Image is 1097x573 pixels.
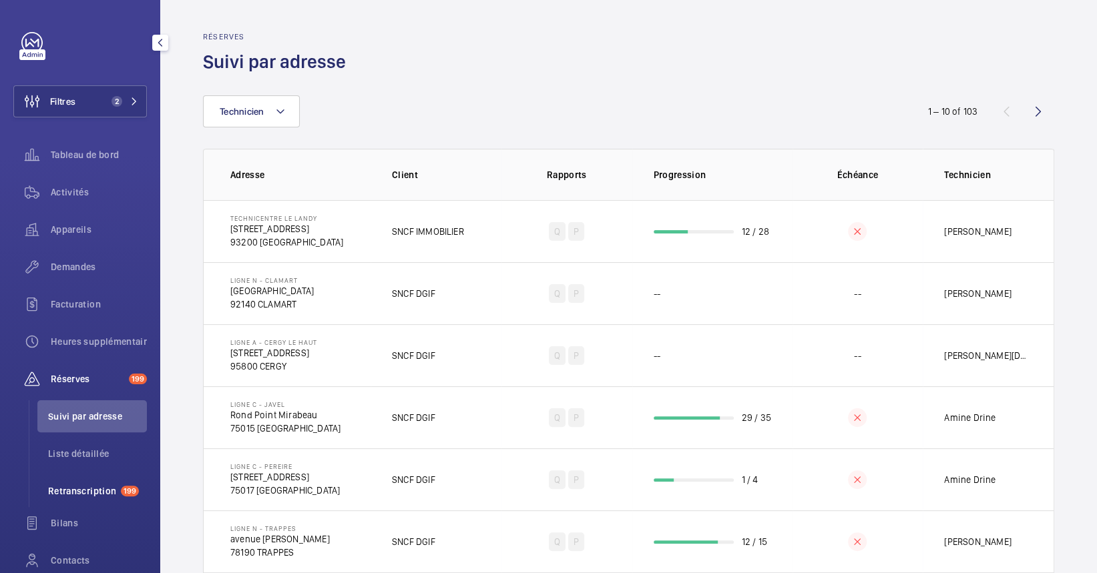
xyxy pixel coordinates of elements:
p: [PERSON_NAME] [944,225,1011,238]
p: [STREET_ADDRESS] [230,470,340,484]
p: Progression [654,168,793,181]
div: Q [549,408,566,427]
p: 12 / 28 [742,225,769,238]
p: -- [854,287,861,300]
div: Q [549,532,566,551]
p: Amine Drine [944,473,996,486]
span: Suivi par adresse [48,410,147,423]
span: Filtres [50,95,75,108]
span: 199 [121,486,139,496]
p: 78190 TRAPPES [230,546,330,559]
div: P [568,408,584,427]
p: 95800 CERGY [230,360,317,373]
div: P [568,532,584,551]
p: SNCF DGIF [392,349,435,362]
div: P [568,222,584,241]
p: 75017 [GEOGRAPHIC_DATA] [230,484,340,497]
p: 1 / 4 [742,473,758,486]
p: SNCF DGIF [392,473,435,486]
p: -- [654,287,660,300]
p: 93200 [GEOGRAPHIC_DATA] [230,235,343,249]
p: Ligne C - JAVEL [230,400,341,408]
p: Ligne C - PEREIRE [230,462,340,470]
div: P [568,284,584,303]
span: Demandes [51,260,147,273]
p: 12 / 15 [742,535,767,548]
p: Rapports [511,168,623,181]
div: P [568,470,584,489]
p: Amine Drine [944,411,996,424]
button: Filtres2 [13,85,147,117]
p: [PERSON_NAME] [944,535,1011,548]
p: 75015 [GEOGRAPHIC_DATA] [230,422,341,435]
span: Technicien [220,106,264,117]
p: [STREET_ADDRESS] [230,346,317,360]
p: 29 / 35 [742,411,771,424]
span: 199 [129,374,147,384]
h1: Suivi par adresse [203,49,354,74]
span: Tableau de bord [51,148,147,161]
span: Heures supplémentaires [51,335,147,348]
p: Technicien [944,168,1027,181]
span: Liste détaillée [48,447,147,460]
p: -- [654,349,660,362]
p: Client [392,168,501,181]
div: P [568,346,584,365]
div: Q [549,470,566,489]
p: Adresse [230,168,371,181]
p: avenue [PERSON_NAME] [230,532,330,546]
span: Facturation [51,298,147,311]
p: Technicentre Le Landy [230,214,343,222]
p: SNCF DGIF [392,411,435,424]
p: [PERSON_NAME] [944,287,1011,300]
span: Bilans [51,516,147,530]
span: Réserves [51,372,124,386]
span: 2 [112,96,122,107]
p: Rond Point Mirabeau [230,408,341,422]
p: SNCF DGIF [392,535,435,548]
p: Ligne N - TRAPPES [230,524,330,532]
p: Échéance [802,168,914,181]
button: Technicien [203,95,300,127]
p: Ligne N - CLAMART [230,276,314,284]
h2: Réserves [203,32,354,41]
span: Appareils [51,223,147,236]
span: Contacts [51,554,147,567]
span: Retranscription [48,484,116,498]
div: 1 – 10 of 103 [928,105,977,118]
p: SNCF DGIF [392,287,435,300]
p: SNCF IMMOBILIER [392,225,464,238]
div: Q [549,284,566,303]
div: Q [549,346,566,365]
p: [STREET_ADDRESS] [230,222,343,235]
div: Q [549,222,566,241]
p: [GEOGRAPHIC_DATA] [230,284,314,298]
p: [PERSON_NAME][DATE] [944,349,1027,362]
p: 92140 CLAMART [230,298,314,311]
span: Activités [51,185,147,199]
p: Ligne A - CERGY LE HAUT [230,338,317,346]
p: -- [854,349,861,362]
